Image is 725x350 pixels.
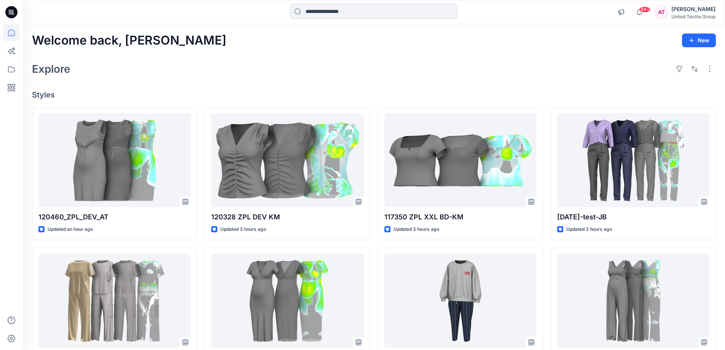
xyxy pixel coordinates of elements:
[682,34,716,47] button: New
[220,225,266,233] p: Updated 3 hours ago
[557,212,709,222] p: [DATE]-test-JB
[639,6,650,13] span: 99+
[32,63,70,75] h2: Explore
[384,212,537,222] p: 117350 ZPL XXL BD-KM
[211,113,363,208] a: 120328 ZPL DEV KM
[557,254,709,348] a: 120462_ZPL_DEV_AT
[566,225,612,233] p: Updated 3 hours ago
[38,254,191,348] a: 2025.09.19 -test-JB
[48,225,93,233] p: Updated an hour ago
[671,14,715,19] div: United Textile Group
[38,212,191,222] p: 120460_ZPL_DEV_AT
[557,113,709,208] a: 2025.09.18-test-JB
[211,212,363,222] p: 120328 ZPL DEV KM
[384,113,537,208] a: 117350 ZPL XXL BD-KM
[394,225,439,233] p: Updated 3 hours ago
[655,5,668,19] div: AT
[32,90,716,99] h4: Styles
[671,5,715,14] div: [PERSON_NAME]
[38,113,191,208] a: 120460_ZPL_DEV_AT
[384,254,537,348] a: 120397 FR-B-SS26-O071-CK
[211,254,363,348] a: 120461_ZP)L_DEV_AT
[32,34,226,48] h2: Welcome back, [PERSON_NAME]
